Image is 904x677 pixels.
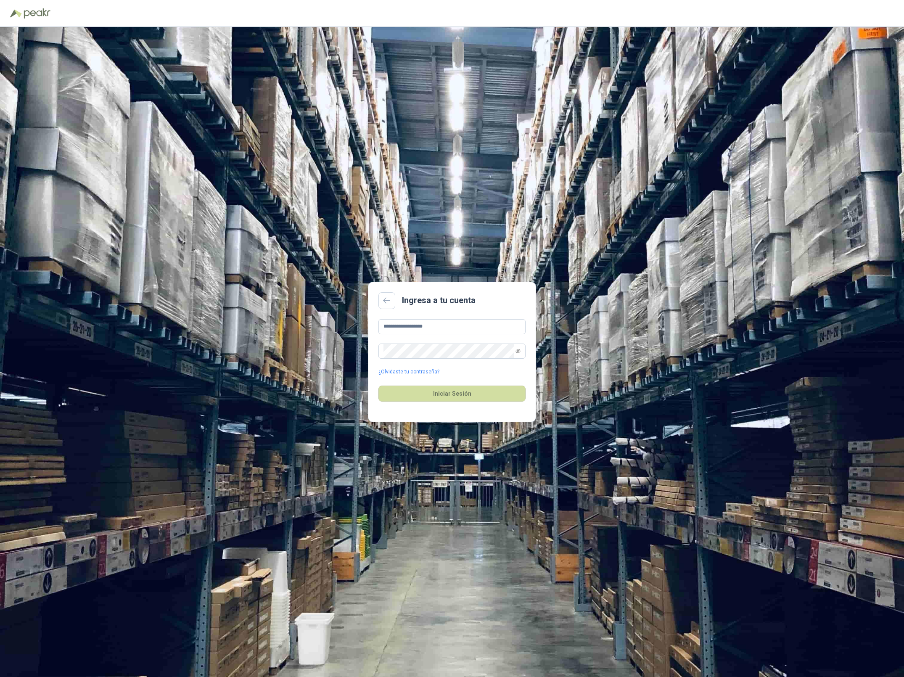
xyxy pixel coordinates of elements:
span: eye-invisible [515,349,521,354]
img: Logo [10,9,22,18]
img: Peakr [24,8,50,19]
a: ¿Olvidaste tu contraseña? [378,368,439,376]
h2: Ingresa a tu cuenta [402,294,476,307]
button: Iniciar Sesión [378,386,526,402]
